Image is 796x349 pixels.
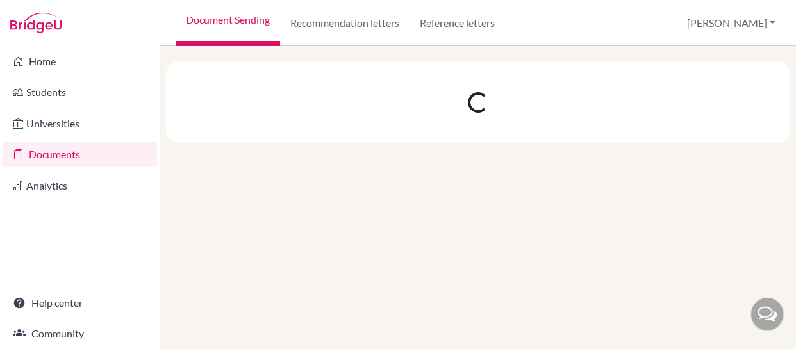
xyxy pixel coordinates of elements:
a: Community [3,321,157,346]
button: [PERSON_NAME] [681,11,781,35]
a: Universities [3,111,157,136]
a: Documents [3,142,157,167]
a: Students [3,79,157,105]
a: Help center [3,290,157,316]
span: Help [29,9,55,20]
img: Bridge-U [10,13,62,33]
a: Analytics [3,173,157,199]
a: Home [3,49,157,74]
